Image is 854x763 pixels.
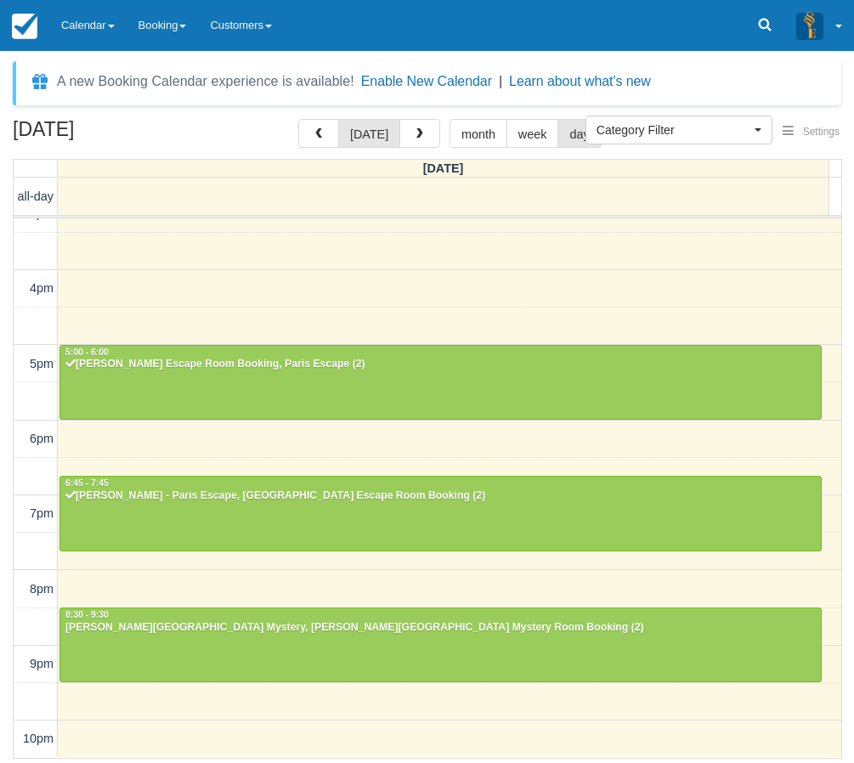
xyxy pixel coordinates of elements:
[499,74,502,88] span: |
[803,126,840,138] span: Settings
[796,12,823,39] img: A3
[59,476,822,551] a: 6:45 - 7:45[PERSON_NAME] - Paris Escape, [GEOGRAPHIC_DATA] Escape Room Booking (2)
[30,432,54,445] span: 6pm
[450,119,507,148] button: month
[361,73,492,90] button: Enable New Calendar
[23,732,54,745] span: 10pm
[30,281,54,295] span: 4pm
[59,608,822,682] a: 8:30 - 9:30[PERSON_NAME][GEOGRAPHIC_DATA] Mystery, [PERSON_NAME][GEOGRAPHIC_DATA] Mystery Room Bo...
[30,506,54,520] span: 7pm
[509,74,651,88] a: Learn about what's new
[557,119,601,148] button: day
[18,189,54,203] span: all-day
[30,657,54,670] span: 9pm
[772,120,850,144] button: Settings
[65,489,817,503] div: [PERSON_NAME] - Paris Escape, [GEOGRAPHIC_DATA] Escape Room Booking (2)
[12,14,37,39] img: checkfront-main-nav-mini-logo.png
[65,478,109,488] span: 6:45 - 7:45
[585,116,772,144] button: Category Filter
[65,358,817,371] div: [PERSON_NAME] Escape Room Booking, Paris Escape (2)
[30,357,54,370] span: 5pm
[65,610,109,619] span: 8:30 - 9:30
[57,71,354,92] div: A new Booking Calendar experience is available!
[65,348,109,357] span: 5:00 - 6:00
[506,119,559,148] button: week
[65,621,817,635] div: [PERSON_NAME][GEOGRAPHIC_DATA] Mystery, [PERSON_NAME][GEOGRAPHIC_DATA] Mystery Room Booking (2)
[338,119,400,148] button: [DATE]
[423,161,464,175] span: [DATE]
[59,345,822,420] a: 5:00 - 6:00[PERSON_NAME] Escape Room Booking, Paris Escape (2)
[13,119,228,150] h2: [DATE]
[30,582,54,596] span: 8pm
[30,206,54,220] span: 3pm
[597,122,750,138] span: Category Filter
